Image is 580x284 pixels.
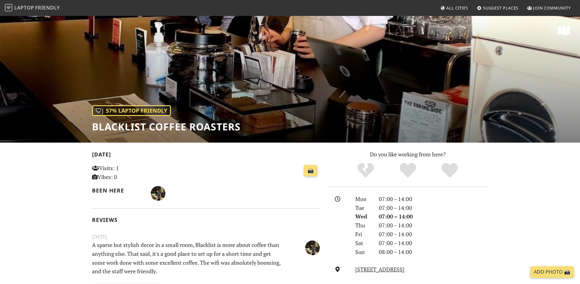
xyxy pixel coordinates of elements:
[327,150,488,159] p: Do you like working from here?
[345,162,387,179] div: No
[352,204,375,212] div: Tue
[35,4,60,11] span: Friendly
[352,230,375,239] div: Fri
[305,243,320,251] span: Nigel Earnshaw
[375,221,492,230] div: 07:00 – 14:00
[533,5,571,11] span: Join Community
[352,248,375,256] div: Sun
[88,241,285,276] p: A sparse but stylish decor in a small room, Blacklist is more about coffee than anything else. Th...
[92,217,320,223] h2: Reviews
[375,195,492,204] div: 07:00 – 14:00
[446,5,468,11] span: All Cities
[305,241,320,255] img: 2376-nigel.jpg
[352,221,375,230] div: Thu
[475,2,521,13] a: Suggest Places
[387,162,429,179] div: Yes
[304,165,317,177] a: 📸
[92,105,171,116] div: | 57% Laptop Friendly
[429,162,471,179] div: Definitely!
[352,212,375,221] div: Wed
[375,230,492,239] div: 07:00 – 14:00
[151,189,165,196] span: Nigel Earnshaw
[151,186,165,201] img: 2376-nigel.jpg
[352,239,375,248] div: Sat
[14,4,34,11] span: Laptop
[355,266,405,273] a: [STREET_ADDRESS]
[92,121,241,133] h1: Blacklist Coffee Roasters
[525,2,573,13] a: Join Community
[88,233,324,241] small: [DATE]
[375,239,492,248] div: 07:00 – 14:00
[352,195,375,204] div: Mon
[530,266,574,278] a: Add Photo 📸
[92,164,163,181] p: Visits: 1 Vibes: 0
[5,3,60,13] a: LaptopFriendly LaptopFriendly
[92,151,320,160] h2: [DATE]
[375,212,492,221] div: 07:00 – 14:00
[375,248,492,256] div: 08:00 – 14:00
[438,2,471,13] a: All Cities
[5,4,12,11] img: LaptopFriendly
[375,204,492,212] div: 07:00 – 14:00
[483,5,519,11] span: Suggest Places
[92,187,144,194] h2: Been here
